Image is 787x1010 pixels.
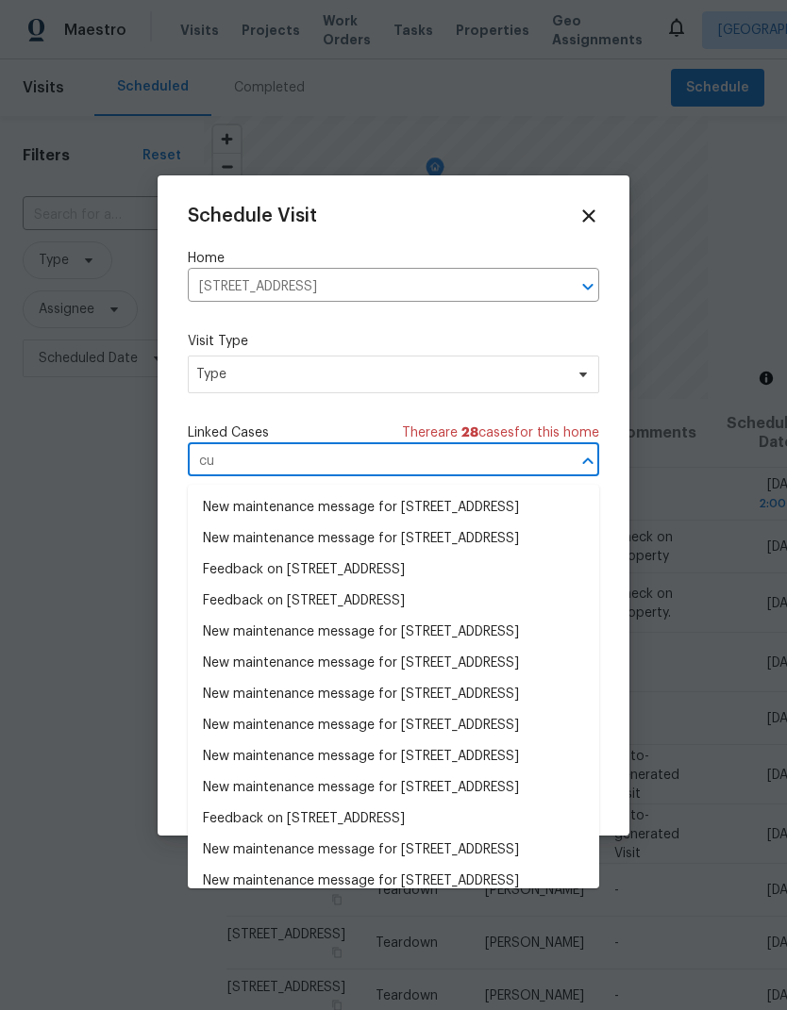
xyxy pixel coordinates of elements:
[188,772,599,803] li: New maintenance message for [STREET_ADDRESS]
[188,555,599,586] li: Feedback on [STREET_ADDRESS]
[188,679,599,710] li: New maintenance message for [STREET_ADDRESS]
[188,423,269,442] span: Linked Cases
[188,332,599,351] label: Visit Type
[188,648,599,679] li: New maintenance message for [STREET_ADDRESS]
[188,586,599,617] li: Feedback on [STREET_ADDRESS]
[188,741,599,772] li: New maintenance message for [STREET_ADDRESS]
[188,249,599,268] label: Home
[578,206,599,226] span: Close
[188,273,546,302] input: Enter in an address
[188,710,599,741] li: New maintenance message for [STREET_ADDRESS]
[461,426,478,439] span: 28
[188,617,599,648] li: New maintenance message for [STREET_ADDRESS]
[188,523,599,555] li: New maintenance message for [STREET_ADDRESS]
[188,803,599,835] li: Feedback on [STREET_ADDRESS]
[188,207,317,225] span: Schedule Visit
[188,866,599,897] li: New maintenance message for [STREET_ADDRESS]
[575,448,601,474] button: Close
[575,273,601,300] button: Open
[188,835,599,866] li: New maintenance message for [STREET_ADDRESS]
[188,492,599,523] li: New maintenance message for [STREET_ADDRESS]
[188,447,546,476] input: Select cases
[196,365,563,384] span: Type
[402,423,599,442] span: There are case s for this home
